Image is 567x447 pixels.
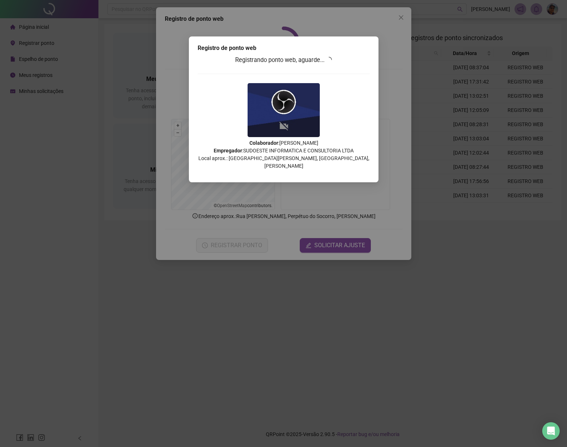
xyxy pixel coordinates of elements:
img: 2Q== [248,83,320,137]
strong: Empregador [214,148,242,153]
span: loading [326,57,332,63]
div: Registro de ponto web [198,44,370,53]
h3: Registrando ponto web, aguarde... [198,55,370,65]
strong: Colaborador [249,140,278,146]
p: : [PERSON_NAME] : SUDOESTE INFORMATICA E CONSULTORIA LTDA Local aprox.: [GEOGRAPHIC_DATA][PERSON_... [198,139,370,170]
div: Open Intercom Messenger [542,422,560,440]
